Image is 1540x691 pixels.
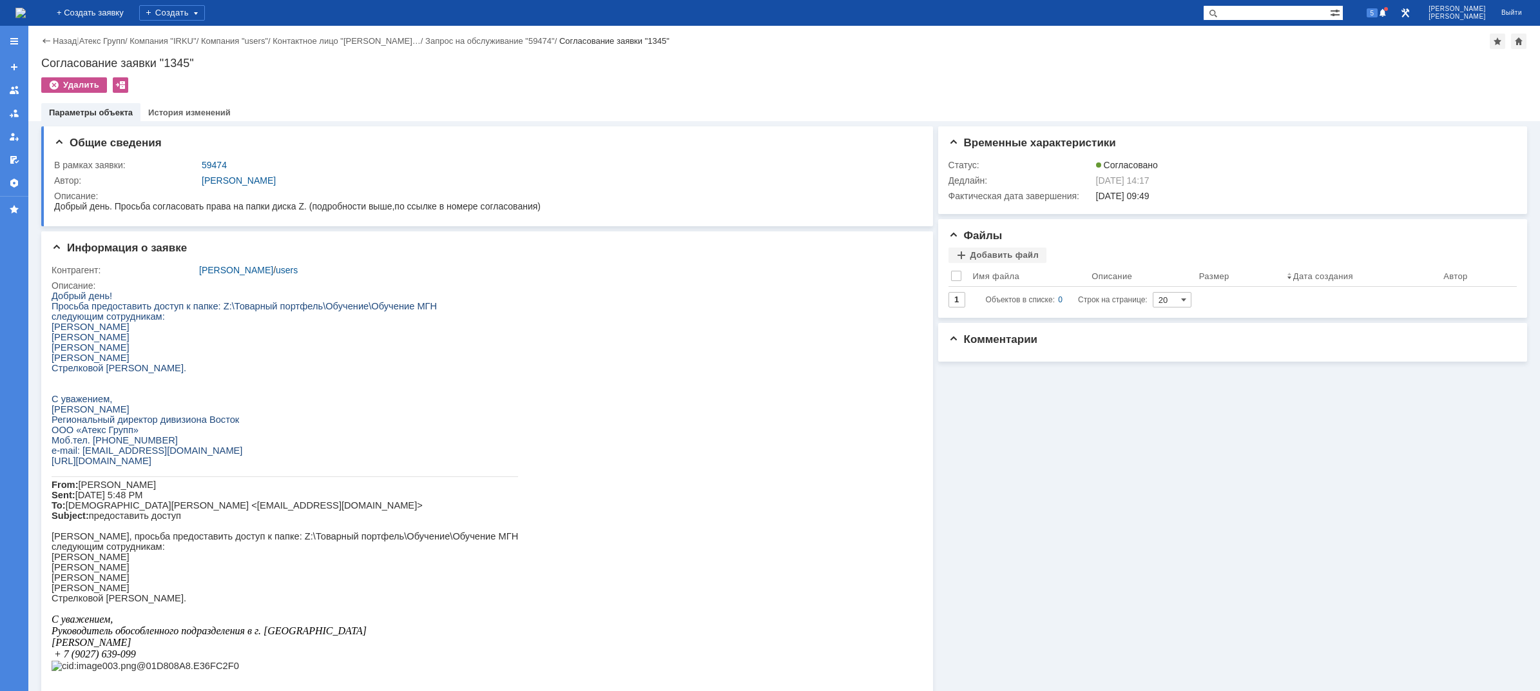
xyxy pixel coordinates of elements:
[4,173,24,193] a: Настройки
[3,358,84,369] span: + 7 (9027) 639-099
[1511,34,1526,49] div: Сделать домашней страницей
[1092,271,1132,281] div: Описание
[130,36,201,46] div: /
[425,36,555,46] a: Запрос на обслуживание "59474"
[1199,271,1229,281] div: Размер
[948,191,1093,201] div: Фактическая дата завершения:
[273,36,421,46] a: Контактное лицо "[PERSON_NAME]…
[199,265,273,275] a: [PERSON_NAME]
[4,126,24,147] a: Мои заявки
[1197,268,1284,287] th: Размер
[425,36,559,46] div: /
[1058,292,1063,307] div: 0
[53,36,77,46] a: Назад
[1443,271,1468,281] div: Автор
[4,150,24,170] a: Мои согласования
[1367,8,1378,17] span: 5
[202,160,227,170] a: 59474
[54,137,162,149] span: Общие сведения
[1284,268,1441,287] th: Дата создания
[276,265,298,275] a: users
[54,175,199,186] div: Автор:
[79,36,130,46] div: /
[1330,6,1343,18] span: Расширенный поиск
[201,36,268,46] a: Компания "users"
[1096,160,1158,170] span: Согласовано
[139,5,205,21] div: Создать
[41,57,1527,70] div: Согласование заявки "1345"
[54,191,914,201] div: Описание:
[1429,5,1486,13] span: [PERSON_NAME]
[4,103,24,124] a: Заявки в моей ответственности
[130,36,196,46] a: Компания "IRKU"
[4,57,24,77] a: Создать заявку
[54,160,199,170] div: В рамках заявки:
[148,108,231,117] a: История изменений
[948,229,1003,242] span: Файлы
[986,295,1055,304] span: Объектов в списке:
[1293,271,1353,281] div: Дата создания
[77,35,79,45] div: |
[273,36,425,46] div: /
[1398,5,1413,21] a: Перейти в интерфейс администратора
[1096,191,1509,201] div: [DATE] 09:49
[1441,268,1517,287] th: Автор
[948,333,1037,345] span: Комментарии
[52,280,914,291] div: Описание:
[559,36,669,46] div: Согласование заявки "1345"
[52,265,197,275] div: Контрагент:
[79,36,125,46] a: Атекс Групп
[199,265,911,275] div: /
[52,242,187,254] span: Информация о заявке
[15,8,26,18] a: Перейти на домашнюю страницу
[973,271,1019,281] div: Имя файла
[986,292,1148,307] i: Строк на странице:
[970,268,1090,287] th: Имя файла
[4,80,24,101] a: Заявки на командах
[1490,34,1505,49] div: Добавить в избранное
[49,108,133,117] a: Параметры объекта
[113,77,128,93] div: Поместить в архив
[1096,175,1150,186] span: [DATE] 14:17
[15,8,26,18] img: logo
[1429,13,1486,21] span: [PERSON_NAME]
[948,175,1093,186] div: Дедлайн:
[948,137,1116,149] span: Временные характеристики
[202,175,276,186] a: [PERSON_NAME]
[948,160,1093,170] div: Статус:
[201,36,273,46] div: /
